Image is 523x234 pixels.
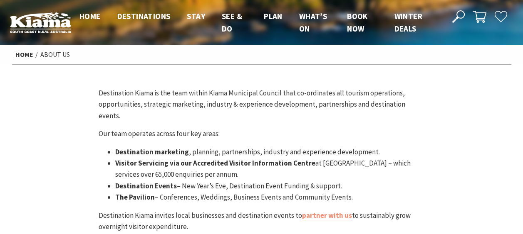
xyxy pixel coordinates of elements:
li: – Conferences, Weddings, Business Events and Community Events. [115,192,425,203]
p: Destination Kiama is the team within Kiama Municipal Council that co-ordinates all tourism oper­a... [99,88,425,122]
span: Home [79,11,101,21]
span: Plan [264,11,283,21]
li: About Us [40,49,70,60]
strong: Destination marketing [115,147,189,156]
span: Winter Deals [394,11,422,34]
a: partner with us [302,211,352,220]
nav: Main Menu [71,10,443,35]
li: , planning, partnerships, industry and experience development. [115,146,425,158]
strong: Visitor Servicing via our Accredited Visitor Information Centre [115,158,315,168]
li: – New Year’s Eve, Destination Event Funding & support. [115,180,425,192]
span: See & Do [222,11,242,34]
span: Book now [347,11,368,34]
strong: Destination Events [115,181,177,190]
strong: The Pavilion [115,193,155,202]
a: Home [15,50,33,59]
li: at [GEOGRAPHIC_DATA] – which services over 65,000 enquiries per annum. [115,158,425,180]
span: What’s On [299,11,327,34]
p: Our team operates across four key areas: [99,128,425,139]
span: Destinations [117,11,171,21]
p: Destination Kiama invites local businesses and destination events to to sustainably grow overnigh... [99,210,425,232]
span: Stay [187,11,205,21]
img: Kiama Logo [10,12,71,33]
